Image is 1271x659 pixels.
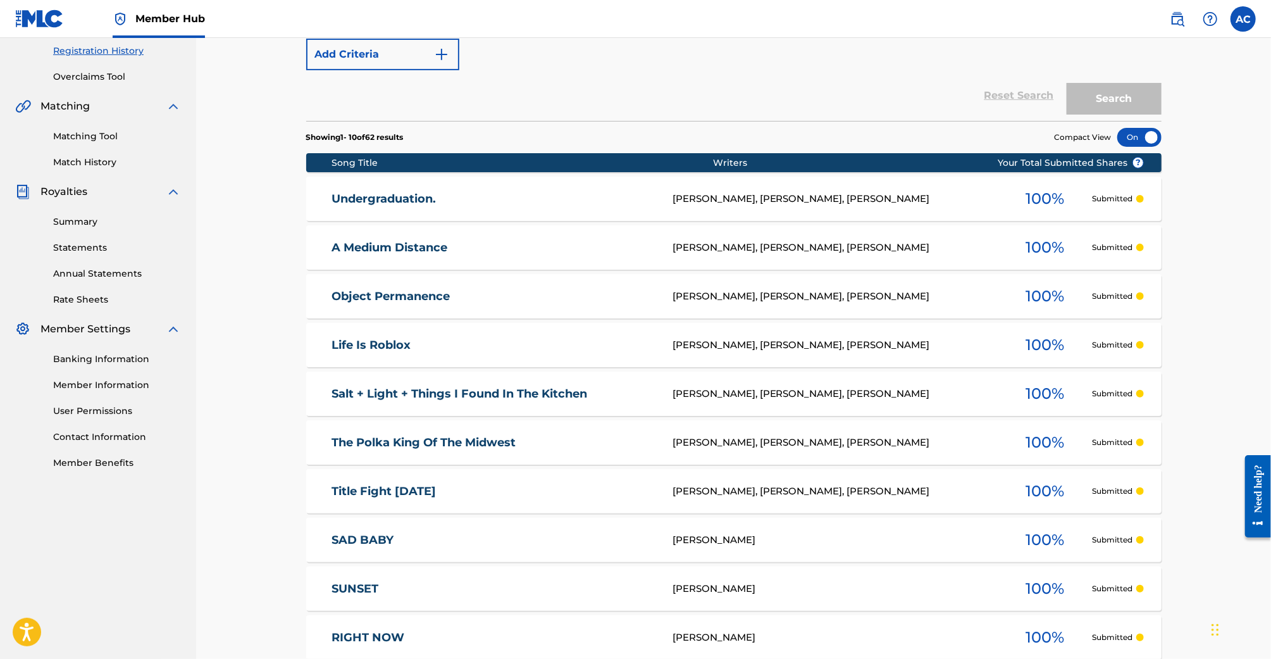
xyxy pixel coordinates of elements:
a: SAD BABY [332,533,655,548]
button: Add Criteria [306,39,459,70]
a: Undergraduation. [332,192,655,206]
p: Submitted [1092,583,1132,594]
iframe: Chat Widget [1208,598,1271,659]
a: User Permissions [53,405,181,418]
div: [PERSON_NAME] [673,582,998,596]
div: [PERSON_NAME] [673,631,998,645]
img: search [1170,11,1185,27]
div: Drag [1212,611,1219,649]
a: Match History [53,156,181,169]
img: Matching [15,99,31,114]
img: 9d2ae6d4665cec9f34b9.svg [434,47,449,62]
a: RIGHT NOW [332,631,655,645]
a: Member Benefits [53,456,181,470]
p: Submitted [1092,242,1132,253]
div: [PERSON_NAME], [PERSON_NAME], [PERSON_NAME] [673,338,998,353]
p: Showing 1 - 10 of 62 results [306,132,404,143]
div: [PERSON_NAME], [PERSON_NAME], [PERSON_NAME] [673,192,998,206]
span: Member Hub [135,11,205,26]
div: [PERSON_NAME] [673,533,998,548]
p: Submitted [1092,291,1132,302]
span: 100 % [1026,334,1064,356]
a: SUNSET [332,582,655,596]
span: 100 % [1026,236,1064,259]
a: Member Information [53,379,181,392]
span: Royalties [40,184,87,199]
a: Life Is Roblox [332,338,655,353]
div: Help [1198,6,1223,32]
img: Royalties [15,184,30,199]
a: Summary [53,215,181,229]
a: Registration History [53,44,181,58]
div: [PERSON_NAME], [PERSON_NAME], [PERSON_NAME] [673,436,998,450]
a: Contact Information [53,430,181,444]
a: Rate Sheets [53,293,181,306]
a: Overclaims Tool [53,70,181,84]
span: 100 % [1026,577,1064,600]
div: User Menu [1231,6,1256,32]
div: [PERSON_NAME], [PERSON_NAME], [PERSON_NAME] [673,387,998,401]
a: Object Permanence [332,289,655,304]
span: 100 % [1026,480,1064,503]
a: Banking Information [53,353,181,366]
span: Matching [40,99,90,114]
img: Member Settings [15,322,30,337]
span: 100 % [1026,529,1064,551]
span: 100 % [1026,285,1064,308]
a: The Polka King Of The Midwest [332,436,655,450]
p: Submitted [1092,193,1132,204]
p: Submitted [1092,339,1132,351]
img: help [1203,11,1218,27]
div: Writers [713,156,1038,170]
img: MLC Logo [15,9,64,28]
a: Statements [53,241,181,254]
img: expand [166,99,181,114]
span: 100 % [1026,626,1064,649]
a: Public Search [1165,6,1190,32]
a: Title Fight [DATE] [332,484,655,499]
span: Member Settings [40,322,130,337]
a: Annual Statements [53,267,181,280]
div: Song Title [332,156,713,170]
iframe: Resource Center [1236,445,1271,547]
p: Submitted [1092,632,1132,643]
div: [PERSON_NAME], [PERSON_NAME], [PERSON_NAME] [673,241,998,255]
a: A Medium Distance [332,241,655,255]
img: expand [166,184,181,199]
a: Salt + Light + Things I Found In The Kitchen [332,387,655,401]
span: 100 % [1026,382,1064,405]
img: expand [166,322,181,337]
p: Submitted [1092,388,1132,399]
div: [PERSON_NAME], [PERSON_NAME], [PERSON_NAME] [673,289,998,304]
span: Compact View [1055,132,1112,143]
img: Top Rightsholder [113,11,128,27]
p: Submitted [1092,486,1132,497]
a: Matching Tool [53,130,181,143]
span: ? [1133,158,1143,168]
span: Your Total Submitted Shares [998,156,1144,170]
p: Submitted [1092,534,1132,546]
div: [PERSON_NAME], [PERSON_NAME], [PERSON_NAME] [673,484,998,499]
span: 100 % [1026,187,1064,210]
p: Submitted [1092,437,1132,448]
span: 100 % [1026,431,1064,454]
